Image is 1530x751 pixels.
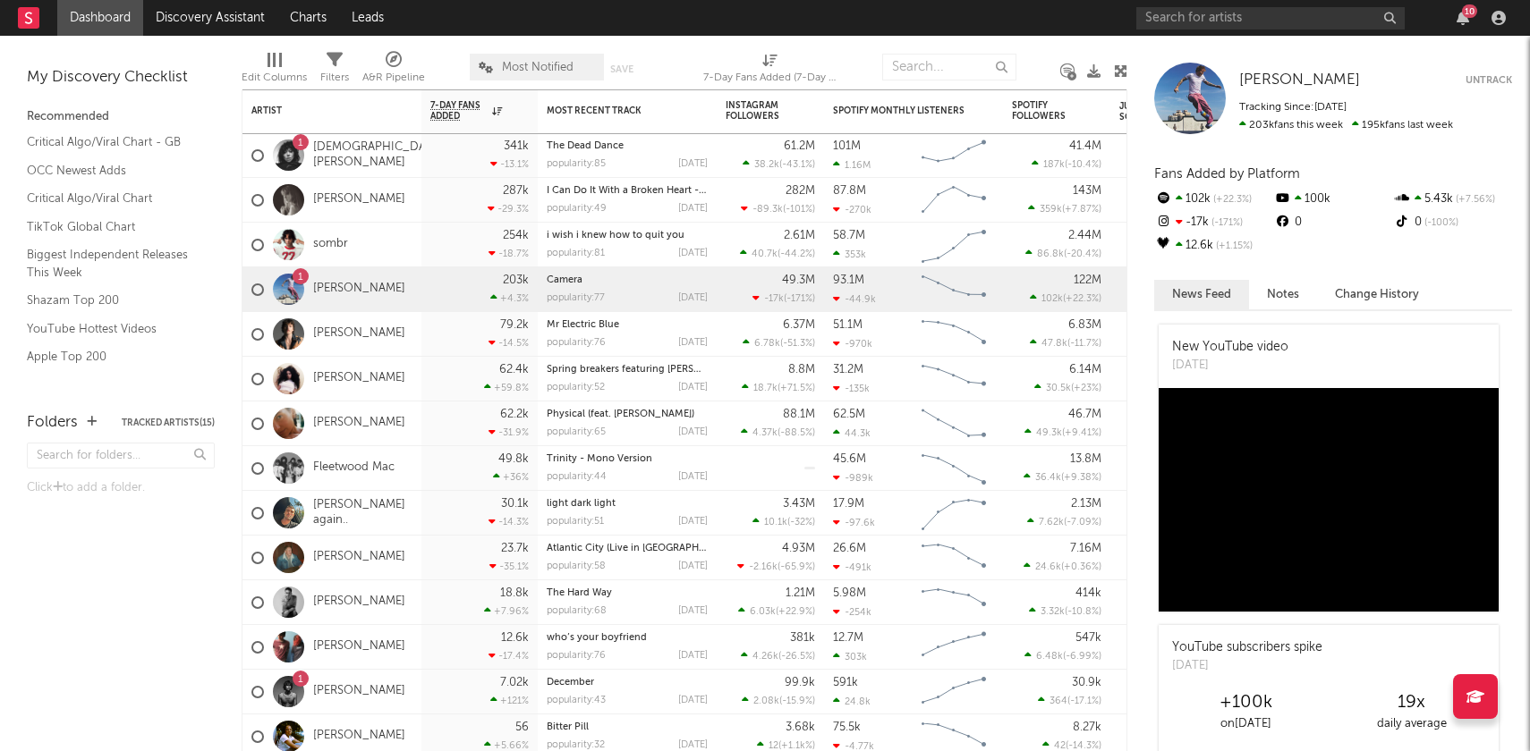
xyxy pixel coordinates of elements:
[1239,120,1343,131] span: 203k fans this week
[678,293,708,303] div: [DATE]
[752,516,815,527] div: ( )
[27,106,215,128] div: Recommended
[753,384,778,393] span: 18.7k
[914,580,994,625] svg: Chart title
[914,401,994,446] svg: Chart title
[27,412,78,434] div: Folders
[726,100,788,122] div: Instagram Followers
[489,516,529,527] div: -14.3 %
[1039,518,1064,527] span: 7.62k
[782,274,815,286] div: 49.3M
[780,562,812,572] span: -65.9 %
[313,595,405,610] a: [PERSON_NAME]
[313,684,405,699] a: [PERSON_NAME]
[1074,274,1101,286] div: 122M
[780,384,812,393] span: +71.5 %
[1172,357,1288,375] div: [DATE]
[1172,657,1322,675] div: [DATE]
[313,460,395,476] a: Fleetwood Mac
[784,140,815,152] div: 61.2M
[678,696,708,705] div: [DATE]
[1239,72,1360,89] a: [PERSON_NAME]
[1154,211,1273,234] div: -17k
[1012,100,1075,122] div: Spotify Followers
[1213,241,1253,251] span: +1.15 %
[547,275,708,285] div: Camera
[754,160,779,170] span: 38.2k
[547,427,606,437] div: popularity: 65
[503,274,529,286] div: 203k
[833,140,861,152] div: 101M
[1070,543,1101,554] div: 7.16M
[780,428,812,438] span: -88.5 %
[1025,248,1101,259] div: ( )
[547,588,708,598] div: The Hard Way
[547,409,694,419] a: Physical (feat. [PERSON_NAME])
[678,204,708,214] div: [DATE]
[914,536,994,580] svg: Chart title
[1075,587,1101,599] div: 414k
[490,158,529,170] div: -13.1 %
[488,203,529,215] div: -29.3 %
[547,454,708,464] div: Trinity - Mono Version
[742,695,815,706] div: ( )
[1028,203,1101,215] div: ( )
[1041,294,1063,304] span: 102k
[500,409,529,420] div: 62.2k
[742,382,815,393] div: ( )
[547,275,582,285] a: Camera
[1067,249,1099,259] span: -20.4 %
[27,375,197,395] a: Spotify Track Velocity Chart
[27,132,197,152] a: Critical Algo/Viral Chart - GB
[1154,234,1273,257] div: 12.6k
[1074,384,1099,393] span: +23 %
[547,588,612,598] a: The Hard Way
[743,158,815,170] div: ( )
[1154,188,1273,211] div: 102k
[833,105,967,116] div: Spotify Monthly Listeners
[1154,280,1249,309] button: News Feed
[313,140,444,171] a: [DEMOGRAPHIC_DATA][PERSON_NAME]
[833,606,871,618] div: -254k
[501,543,529,554] div: 23.7k
[678,249,708,258] div: [DATE]
[1239,72,1360,88] span: [PERSON_NAME]
[678,651,708,661] div: [DATE]
[489,248,529,259] div: -18.7 %
[833,364,863,375] div: 31.2M
[743,337,815,349] div: ( )
[1172,338,1288,357] div: New YouTube video
[547,249,605,258] div: popularity: 81
[362,45,425,97] div: A&R Pipeline
[547,678,708,688] div: December
[833,185,866,197] div: 87.8M
[547,561,606,571] div: popularity: 58
[1036,428,1062,438] span: 49.3k
[914,223,994,267] svg: Chart title
[1065,428,1099,438] span: +9.41 %
[782,160,812,170] span: -43.1 %
[833,561,871,573] div: -491k
[786,205,812,215] span: -101 %
[833,453,866,465] div: 45.6M
[1030,292,1101,304] div: ( )
[1050,696,1067,706] span: 364
[1154,167,1300,181] span: Fans Added by Platform
[1393,188,1512,211] div: 5.43k
[1069,364,1101,375] div: 6.14M
[738,605,815,617] div: ( )
[749,562,778,572] span: -2.16k
[678,472,708,482] div: [DATE]
[1030,337,1101,349] div: ( )
[547,231,708,240] div: i wish i knew how to quit you
[1041,339,1067,349] span: 47.8k
[547,231,684,240] a: i wish i knew how to quit you
[498,453,529,465] div: 49.8k
[914,312,994,357] svg: Chart title
[320,45,349,97] div: Filters
[741,426,815,438] div: ( )
[1064,473,1099,483] span: +9.38 %
[1211,195,1252,205] span: +22.3 %
[547,606,607,616] div: popularity: 68
[1163,692,1329,713] div: +100k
